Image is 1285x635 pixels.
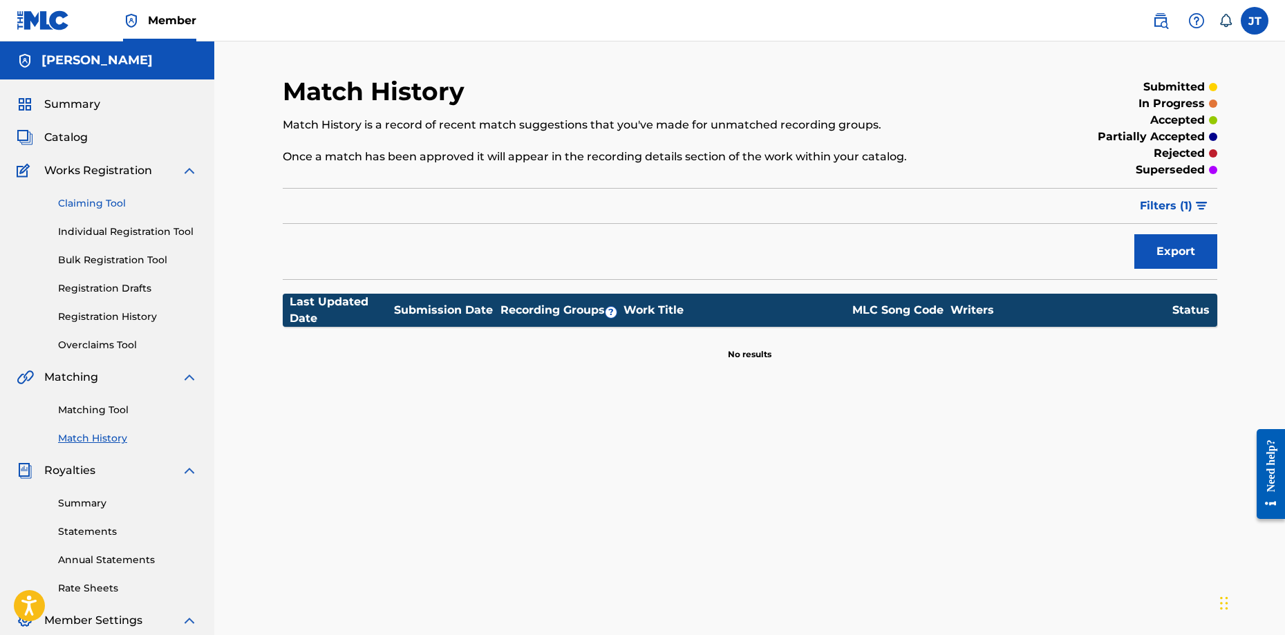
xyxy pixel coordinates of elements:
span: Summary [44,96,100,113]
div: Help [1183,7,1210,35]
p: No results [728,332,771,361]
p: in progress [1138,95,1205,112]
img: Member Settings [17,612,33,629]
img: Works Registration [17,162,35,179]
img: filter [1196,202,1208,210]
p: accepted [1150,112,1205,129]
img: Matching [17,369,34,386]
img: MLC Logo [17,10,70,30]
img: expand [181,462,198,479]
a: Individual Registration Tool [58,225,198,239]
a: Registration History [58,310,198,324]
p: submitted [1143,79,1205,95]
iframe: Resource Center [1246,419,1285,530]
div: Status [1172,302,1210,319]
img: Accounts [17,53,33,69]
h5: Justin R Temple [41,53,153,68]
a: Summary [58,496,198,511]
div: Submission Date [394,302,498,319]
a: Overclaims Tool [58,338,198,352]
p: Match History is a record of recent match suggestions that you've made for unmatched recording gr... [283,117,1002,133]
img: expand [181,369,198,386]
img: expand [181,612,198,629]
a: Statements [58,524,198,539]
span: Works Registration [44,162,152,179]
p: rejected [1154,145,1205,162]
a: Bulk Registration Tool [58,253,198,267]
a: SummarySummary [17,96,100,113]
span: Member [148,12,196,28]
a: Claiming Tool [58,196,198,211]
span: Member Settings [44,612,142,629]
p: Once a match has been approved it will appear in the recording details section of the work within... [283,149,1002,165]
img: Royalties [17,462,33,479]
img: expand [181,162,198,179]
div: MLC Song Code [846,302,950,319]
div: Last Updated Date [290,294,393,327]
p: partially accepted [1098,129,1205,145]
a: Rate Sheets [58,581,198,596]
div: Notifications [1219,14,1232,28]
div: Work Title [623,302,845,319]
button: Filters (1) [1132,189,1217,223]
h2: Match History [283,76,471,107]
a: Registration Drafts [58,281,198,296]
button: Export [1134,234,1217,269]
span: Royalties [44,462,95,479]
a: Match History [58,431,198,446]
span: Matching [44,369,98,386]
img: help [1188,12,1205,29]
div: Writers [950,302,1172,319]
div: Drag [1220,582,1228,624]
a: CatalogCatalog [17,129,88,146]
div: Recording Groups [498,302,623,319]
a: Public Search [1147,7,1174,35]
span: ? [606,307,617,318]
span: Catalog [44,129,88,146]
img: search [1152,12,1169,29]
a: Matching Tool [58,403,198,417]
a: Annual Statements [58,553,198,567]
p: superseded [1136,162,1205,178]
div: User Menu [1241,7,1268,35]
img: Catalog [17,129,33,146]
span: Filters ( 1 ) [1140,198,1192,214]
iframe: Chat Widget [1216,569,1285,635]
img: Summary [17,96,33,113]
img: Top Rightsholder [123,12,140,29]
